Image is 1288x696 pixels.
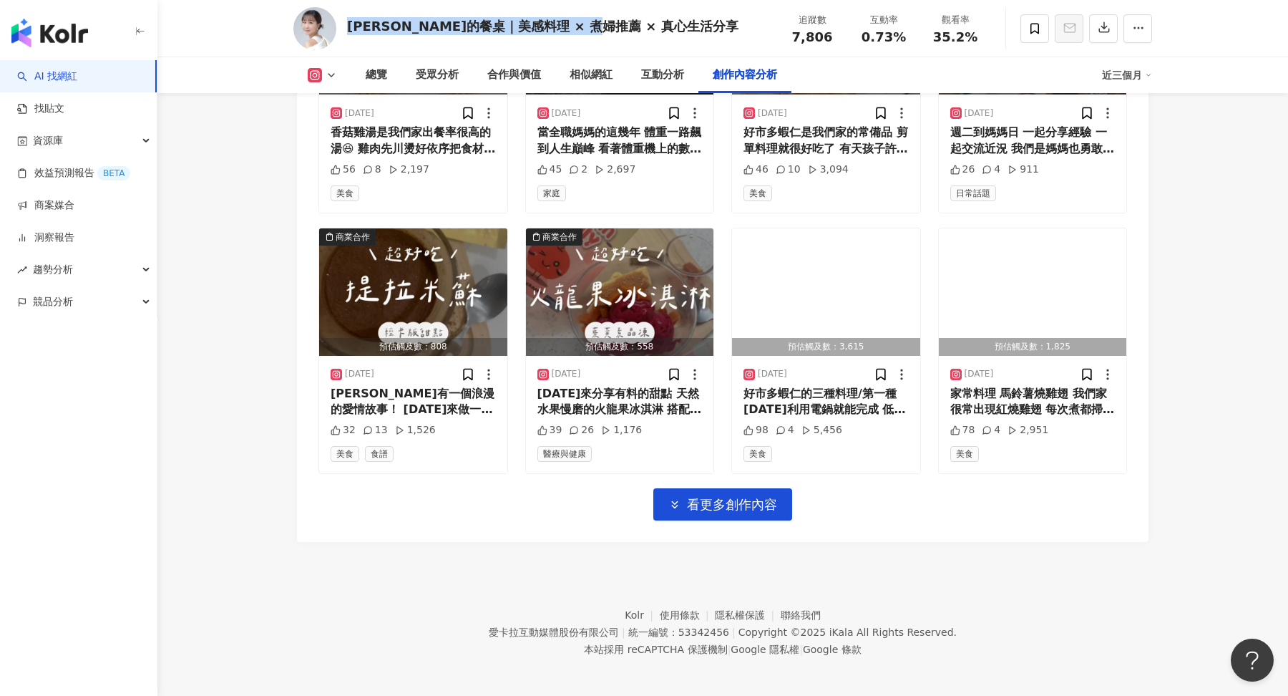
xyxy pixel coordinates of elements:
[526,228,714,356] button: 商業合作預估觸及數：558
[625,609,659,621] a: Kolr
[939,228,1127,356] img: post-image
[950,163,975,177] div: 26
[395,423,436,438] div: 1,526
[738,627,957,638] div: Copyright © 2025 All Rights Reserved.
[801,423,842,438] div: 5,456
[1008,163,1039,177] div: 911
[776,163,801,177] div: 10
[829,627,854,638] a: iKala
[319,228,507,356] img: post-image
[331,125,496,157] div: 香菇雞湯是我們家出餐率很高的湯😆 雞肉先川燙好依序把食材下鍋 燉煮就有好喝的雞湯了 你們家的雞湯都加什麼料？ 底下留言讓我知道 #[PERSON_NAME]的餐桌 #午餐 #晚餐 #雞湯
[862,30,906,44] span: 0.73%
[17,198,74,213] a: 商案媒合
[785,13,839,27] div: 追蹤數
[713,67,777,84] div: 創作內容分析
[732,228,920,356] img: post-image
[489,627,619,638] div: 愛卡拉互動媒體股份有限公司
[17,166,130,180] a: 效益預測報告BETA
[526,338,714,356] div: 預估觸及數：558
[363,163,381,177] div: 8
[743,185,772,201] span: 美食
[950,423,975,438] div: 78
[17,69,77,84] a: searchAI 找網紅
[660,609,716,621] a: 使用條款
[792,29,833,44] span: 7,806
[1102,64,1152,87] div: 近三個月
[331,163,356,177] div: 56
[950,446,979,462] span: 美食
[732,338,920,356] div: 預估觸及數：3,615
[537,423,562,438] div: 39
[537,125,703,157] div: 當全職媽媽的這幾年 體重一路飆到人生巔峰 看著體重機上的數字 真的很挫折 後來才慢慢明白 問題不只是少吃多動 而是代謝變慢 我開始試著調整荷爾蒙 改變飲食 先好好照顧自己 心情和體態也跟著穩定下...
[857,13,911,27] div: 互動率
[808,163,849,177] div: 3,094
[628,627,729,638] div: 統一編號：53342456
[776,423,794,438] div: 4
[965,368,994,380] div: [DATE]
[537,386,703,418] div: [DATE]來分享有料的甜點 天然水果慢磨的火龍果冰淇淋 搭配葉[PERSON_NAME]凍 蘋果口味QQ口感 真的會一口接一口也 🤔下一個甜點想看我用什麼水果做 底下留言跟我說！ 🤍金盞花葉[...
[319,228,507,356] button: 商業合作預估觸及數：808
[803,644,862,655] a: Google 條款
[336,230,370,244] div: 商業合作
[950,386,1116,418] div: 家常料理 馬鈴薯燒雞翅 我們家很常出現紅燒雞翅 每次煮都掃盤 你也可以把馬鈴換成你喜歡的芋頭或南瓜 基本的調味料就是蠔油 醬油 二砂煮到收汁 最後來點靈魂香氣的九層塔提味 香噴噴上桌！ #[PE...
[715,609,781,621] a: 隱私權保護
[366,67,387,84] div: 總覽
[17,231,74,245] a: 洞察報告
[732,228,920,356] button: 預估觸及數：3,615
[982,423,1000,438] div: 4
[319,338,507,356] div: 預估觸及數：808
[416,67,459,84] div: 受眾分析
[731,644,799,655] a: Google 隱私權
[641,67,684,84] div: 互動分析
[950,125,1116,157] div: 週二到媽媽日 一起分享經驗 一起交流近況 我們是媽媽也勇敢做自己 [GEOGRAPHIC_DATA] 地址 [STREET_ADDRESS] #舒莉的餐桌
[982,163,1000,177] div: 4
[595,163,635,177] div: 2,697
[331,185,359,201] span: 美食
[743,163,769,177] div: 46
[331,386,496,418] div: [PERSON_NAME]有一個浪漫的愛情故事！ [DATE]來做一個輕卡簡易版的提[PERSON_NAME]蘇 飲控時期也可以解嘴饞⋯ 看我怎麼做 想要文字版食譜留言+1 我傳給你！ #[PE...
[939,338,1127,356] div: 預估觸及數：1,825
[1231,639,1274,682] iframe: Help Scout Beacon - Open
[799,644,803,655] span: |
[365,446,394,462] span: 食譜
[542,230,577,244] div: 商業合作
[345,368,374,380] div: [DATE]
[345,107,374,120] div: [DATE]
[537,185,566,201] span: 家庭
[363,423,388,438] div: 13
[687,497,777,513] span: 看更多創作內容
[965,107,994,120] div: [DATE]
[552,368,581,380] div: [DATE]
[331,446,359,462] span: 美食
[569,163,587,177] div: 2
[389,163,429,177] div: 2,197
[584,641,861,658] span: 本站採用 reCAPTCHA 保護機制
[1008,423,1048,438] div: 2,951
[622,627,625,638] span: |
[601,423,642,438] div: 1,176
[653,488,792,521] button: 看更多創作內容
[939,228,1127,356] button: 預估觸及數：1,825
[33,286,73,318] span: 競品分析
[743,446,772,462] span: 美食
[331,423,356,438] div: 32
[933,30,977,44] span: 35.2%
[33,253,73,286] span: 趨勢分析
[732,627,736,638] span: |
[743,423,769,438] div: 98
[743,125,909,157] div: 好市多蝦仁是我們家的常備品 剪單料理就很好吃了 有天孩子許願要吃炸蝦 簡單沾裹麵衣 炸[DEMOGRAPHIC_DATA]人就完成了 你都用好市多蝦仁做什麼料理 底下留言跟我分享 下次換我試試看...
[728,644,731,655] span: |
[552,107,581,120] div: [DATE]
[17,102,64,116] a: 找貼文
[950,185,996,201] span: 日常話題
[781,609,821,621] a: 聯絡我們
[537,446,592,462] span: 醫療與健康
[928,13,982,27] div: 觀看率
[537,163,562,177] div: 45
[569,423,594,438] div: 26
[11,19,88,47] img: logo
[17,265,27,275] span: rise
[758,107,787,120] div: [DATE]
[487,67,541,84] div: 合作與價值
[570,67,613,84] div: 相似網紅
